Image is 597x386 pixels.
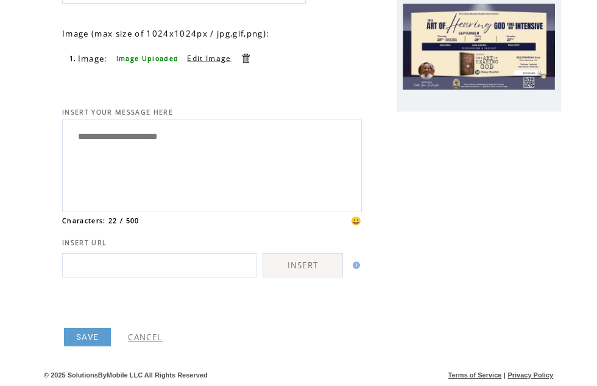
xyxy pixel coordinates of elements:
a: SAVE [64,329,111,348]
a: CANCEL [128,333,162,344]
a: Delete this item [240,54,252,65]
span: © 2025 SolutionsByMobile LLC All Rights Reserved [44,373,208,380]
span: Image (max size of 1024x1024px / jpg,gif,png): [62,29,269,40]
a: INSERT [263,254,343,279]
img: help.gif [349,263,360,270]
a: Terms of Service [448,373,502,380]
span: Image Uploaded [116,55,179,64]
a: Privacy Policy [507,373,553,380]
a: Edit Image [187,54,231,65]
span: Image: [78,54,108,65]
span: Characters: 22 / 500 [62,218,140,226]
span: | [504,373,506,380]
span: INSERT YOUR MESSAGE HERE [62,109,173,118]
span: INSERT URL [62,240,107,248]
span: 😀 [351,216,362,227]
span: 1. [69,55,77,64]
